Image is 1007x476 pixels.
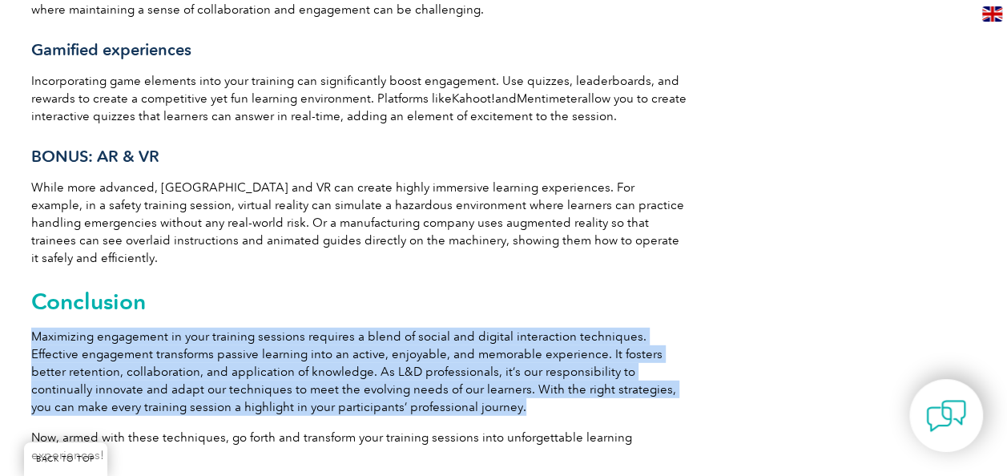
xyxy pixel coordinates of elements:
span: While more advanced, [GEOGRAPHIC_DATA] and VR can create highly immersive learning experiences. F... [31,180,684,265]
span: BONUS: AR & VR [31,147,159,166]
span: Gamified experiences [31,40,191,59]
span: Incorporating game elements into your training can significantly boost engagement. Use quizzes, l... [31,74,687,123]
span: Now, armed with these techniques, go forth and transform your training sessions into unforgettabl... [31,430,632,462]
img: en [982,6,1002,22]
img: contact-chat.png [926,396,966,436]
a: Mentimeter [517,91,582,106]
a: Kahoot! [452,91,495,106]
h2: Conclusion [31,288,688,314]
a: BACK TO TOP [24,442,107,476]
span: Maximizing engagement in your training sessions requires a blend of social and digital interactio... [31,329,676,414]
